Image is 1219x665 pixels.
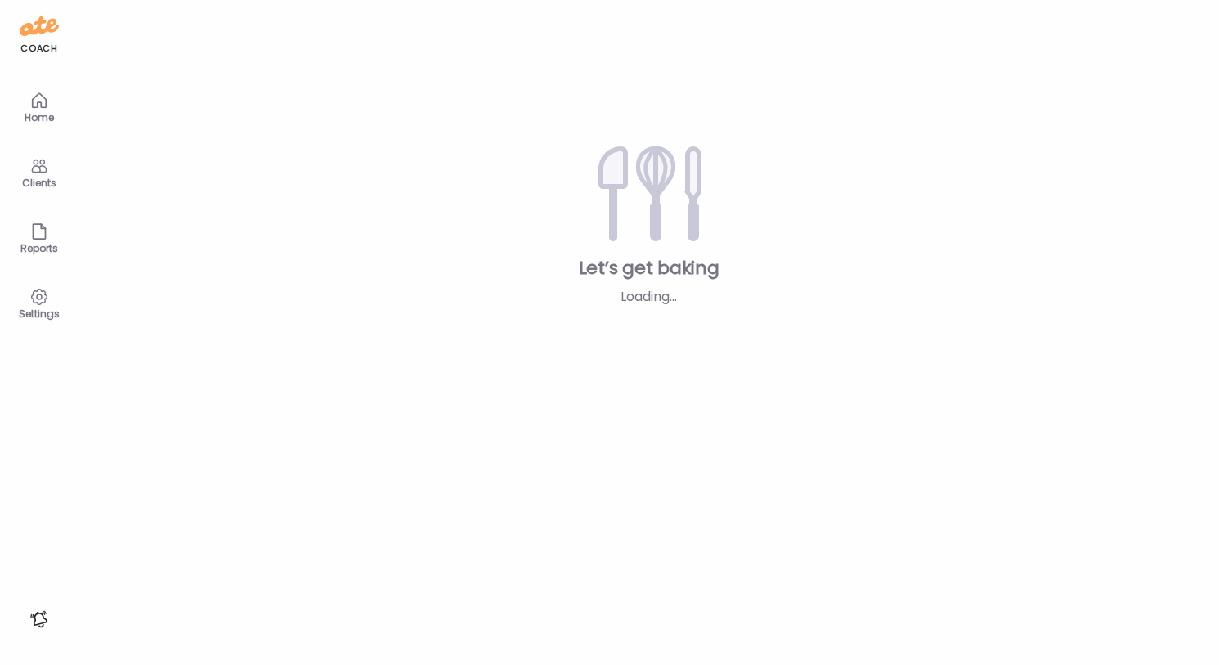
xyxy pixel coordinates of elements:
[105,256,1193,281] div: Let’s get baking
[10,243,69,254] div: Reports
[20,13,59,39] img: ate
[20,42,57,56] div: coach
[10,308,69,319] div: Settings
[10,112,69,123] div: Home
[10,177,69,188] div: Clients
[535,287,763,307] div: Loading...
